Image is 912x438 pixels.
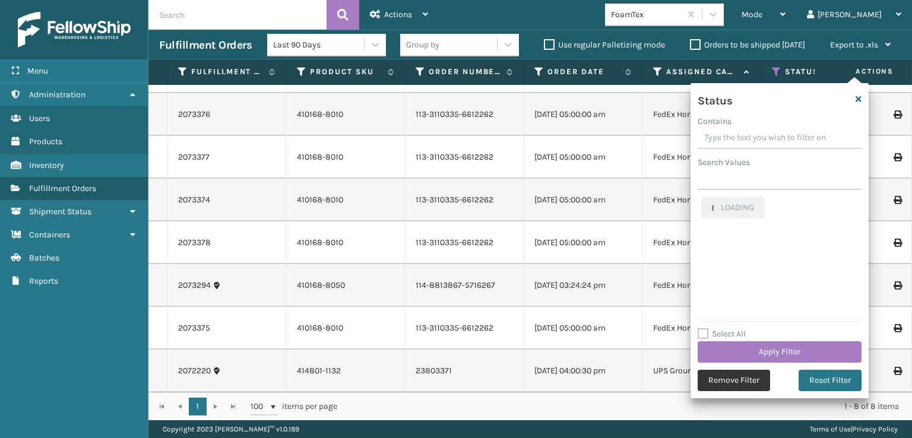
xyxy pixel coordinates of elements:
[29,207,91,217] span: Shipment Status
[405,221,524,264] td: 113-3110335-6612262
[894,324,901,332] i: Print Label
[297,109,343,119] a: 410168-8010
[642,136,761,179] td: FedEx Home Delivery
[429,66,501,77] label: Order Number
[29,230,70,240] span: Containers
[354,401,899,412] div: 1 - 8 of 8 items
[742,9,762,20] span: Mode
[830,40,878,50] span: Export to .xls
[297,280,345,290] a: 410168-8050
[405,264,524,307] td: 114-8813867-5716267
[178,365,211,377] a: 2072220
[251,398,337,415] span: items per page
[799,370,862,391] button: Reset Filter
[406,39,439,51] div: Group by
[666,66,738,77] label: Assigned Carrier Service
[818,62,901,81] span: Actions
[524,350,642,392] td: [DATE] 04:00:30 pm
[178,280,211,291] a: 2073294
[894,153,901,161] i: Print Label
[297,152,343,162] a: 410168-8010
[297,195,343,205] a: 410168-8010
[698,90,732,108] h4: Status
[642,179,761,221] td: FedEx Home Delivery
[297,323,343,333] a: 410168-8010
[894,367,901,375] i: Print Label
[642,264,761,307] td: FedEx Home Delivery
[642,307,761,350] td: FedEx Home Delivery
[405,93,524,136] td: 113-3110335-6612262
[894,196,901,204] i: Print Label
[894,281,901,290] i: Print Label
[524,136,642,179] td: [DATE] 05:00:00 am
[642,221,761,264] td: FedEx Home Delivery
[701,197,765,218] button: LOADING
[405,307,524,350] td: 113-3110335-6612262
[18,12,131,47] img: logo
[178,151,210,163] a: 2073377
[405,136,524,179] td: 113-3110335-6612262
[29,160,64,170] span: Inventory
[524,307,642,350] td: [DATE] 05:00:00 am
[27,66,48,76] span: Menu
[547,66,619,77] label: Order Date
[178,322,210,334] a: 2073375
[690,40,805,50] label: Orders to be shipped [DATE]
[524,179,642,221] td: [DATE] 05:00:00 am
[178,237,211,249] a: 2073378
[698,329,746,339] label: Select All
[894,239,901,247] i: Print Label
[698,370,770,391] button: Remove Filter
[310,66,382,77] label: Product SKU
[853,425,898,433] a: Privacy Policy
[29,90,85,100] span: Administration
[785,66,857,77] label: Status
[29,113,50,123] span: Users
[642,93,761,136] td: FedEx Home Delivery
[297,366,341,376] a: 414801-1132
[191,66,263,77] label: Fulfillment Order Id
[698,341,862,363] button: Apply Filter
[524,264,642,307] td: [DATE] 03:24:24 pm
[251,401,268,412] span: 100
[297,237,343,247] a: 410168-8010
[894,110,901,119] i: Print Label
[698,128,862,149] input: Type the text you wish to filter on
[29,253,59,263] span: Batches
[698,156,750,169] label: Search Values
[611,8,682,21] div: FoamTex
[405,350,524,392] td: 23803371
[273,39,365,51] div: Last 90 Days
[29,183,96,193] span: Fulfillment Orders
[29,137,62,147] span: Products
[384,9,412,20] span: Actions
[405,179,524,221] td: 113-3110335-6612262
[544,40,665,50] label: Use regular Palletizing mode
[698,115,731,128] label: Contains
[810,425,851,433] a: Terms of Use
[178,194,210,206] a: 2073374
[524,93,642,136] td: [DATE] 05:00:00 am
[159,38,252,52] h3: Fulfillment Orders
[178,109,210,120] a: 2073376
[524,221,642,264] td: [DATE] 05:00:00 am
[163,420,299,438] p: Copyright 2023 [PERSON_NAME]™ v 1.0.189
[29,276,58,286] span: Reports
[810,420,898,438] div: |
[642,350,761,392] td: UPS Ground
[189,398,207,415] a: 1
